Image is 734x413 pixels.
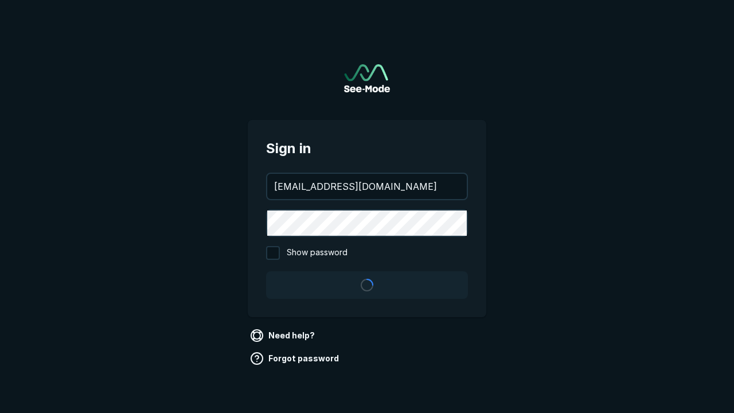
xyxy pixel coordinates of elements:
span: Sign in [266,138,468,159]
a: Need help? [248,326,319,345]
a: Go to sign in [344,64,390,92]
input: your@email.com [267,174,467,199]
img: See-Mode Logo [344,64,390,92]
a: Forgot password [248,349,343,368]
span: Show password [287,246,348,260]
